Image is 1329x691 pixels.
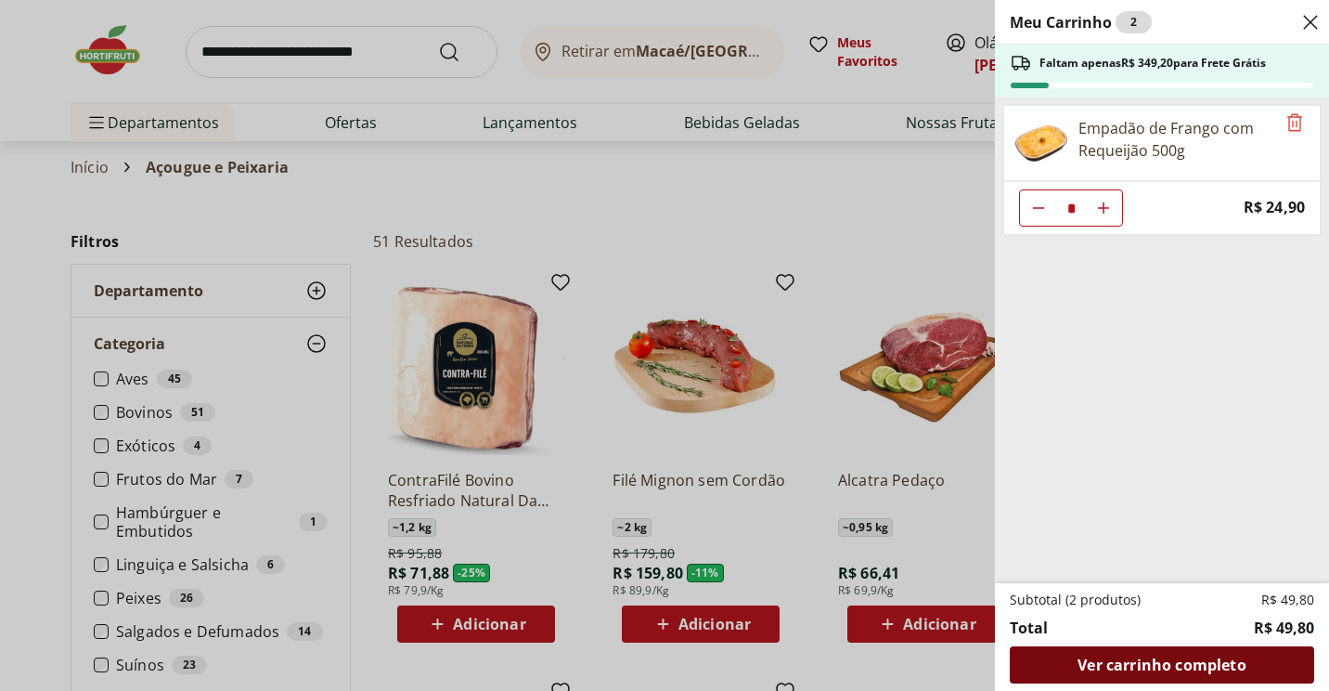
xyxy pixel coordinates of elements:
[1261,591,1314,609] span: R$ 49,80
[1078,117,1275,162] div: Empadão de Frango com Requeijão 500g
[1085,189,1122,227] button: Aumentar Quantidade
[1284,112,1306,135] button: Remove
[1015,117,1067,169] img: Empadão de Frango com Requeijão 500g
[1010,617,1048,639] span: Total
[1010,591,1141,609] span: Subtotal (2 produtos)
[1010,11,1152,33] h2: Meu Carrinho
[1020,189,1057,227] button: Diminuir Quantidade
[1116,11,1152,33] div: 2
[1039,56,1266,71] span: Faltam apenas R$ 349,20 para Frete Grátis
[1254,617,1314,639] span: R$ 49,80
[1010,646,1314,684] a: Ver carrinho completo
[1057,190,1085,226] input: Quantidade Atual
[1244,195,1305,220] span: R$ 24,90
[1077,658,1245,672] span: Ver carrinho completo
